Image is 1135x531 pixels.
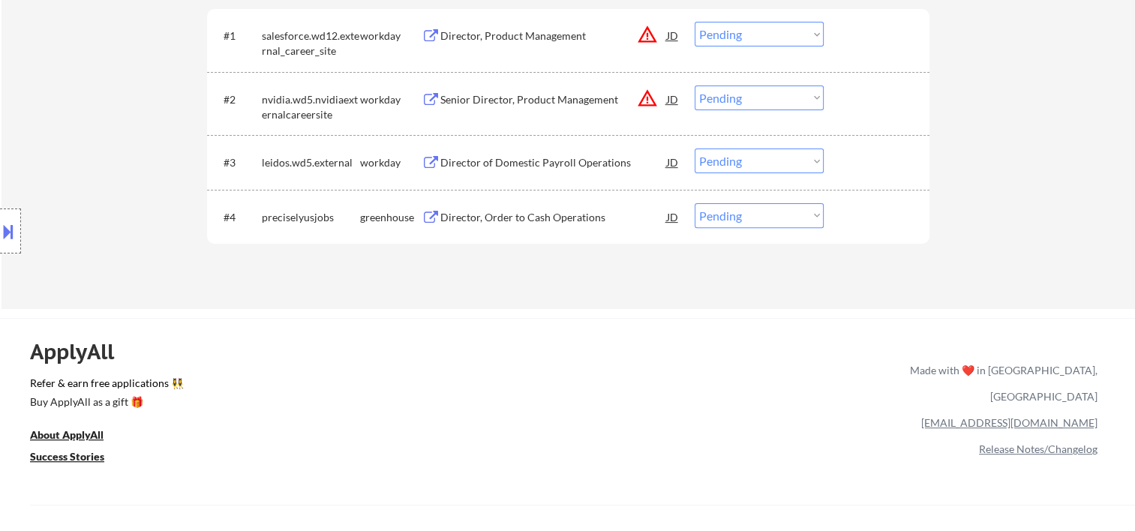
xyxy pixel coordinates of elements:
div: JD [665,85,680,112]
button: warning_amber [637,88,658,109]
a: Success Stories [30,448,125,467]
u: About ApplyAll [30,428,104,441]
div: salesforce.wd12.external_career_site [262,28,360,58]
div: #1 [224,28,250,43]
a: About ApplyAll [30,427,125,445]
a: Release Notes/Changelog [979,442,1097,455]
button: warning_amber [637,24,658,45]
div: Made with ❤️ in [GEOGRAPHIC_DATA], [GEOGRAPHIC_DATA] [904,357,1097,409]
u: Success Stories [30,450,104,463]
a: Buy ApplyAll as a gift 🎁 [30,394,180,412]
div: Director, Product Management [440,28,667,43]
a: [EMAIL_ADDRESS][DOMAIN_NAME] [921,416,1097,429]
div: workday [360,28,422,43]
div: Senior Director, Product Management [440,92,667,107]
div: JD [665,148,680,175]
div: JD [665,22,680,49]
div: workday [360,155,422,170]
div: JD [665,203,680,230]
div: preciselyusjobs [262,210,360,225]
a: Refer & earn free applications 👯‍♀️ [30,378,596,394]
div: greenhouse [360,210,422,225]
div: nvidia.wd5.nvidiaexternalcareersite [262,92,360,121]
div: Director, Order to Cash Operations [440,210,667,225]
div: leidos.wd5.external [262,155,360,170]
div: Director of Domestic Payroll Operations [440,155,667,170]
div: Buy ApplyAll as a gift 🎁 [30,397,180,407]
div: workday [360,92,422,107]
